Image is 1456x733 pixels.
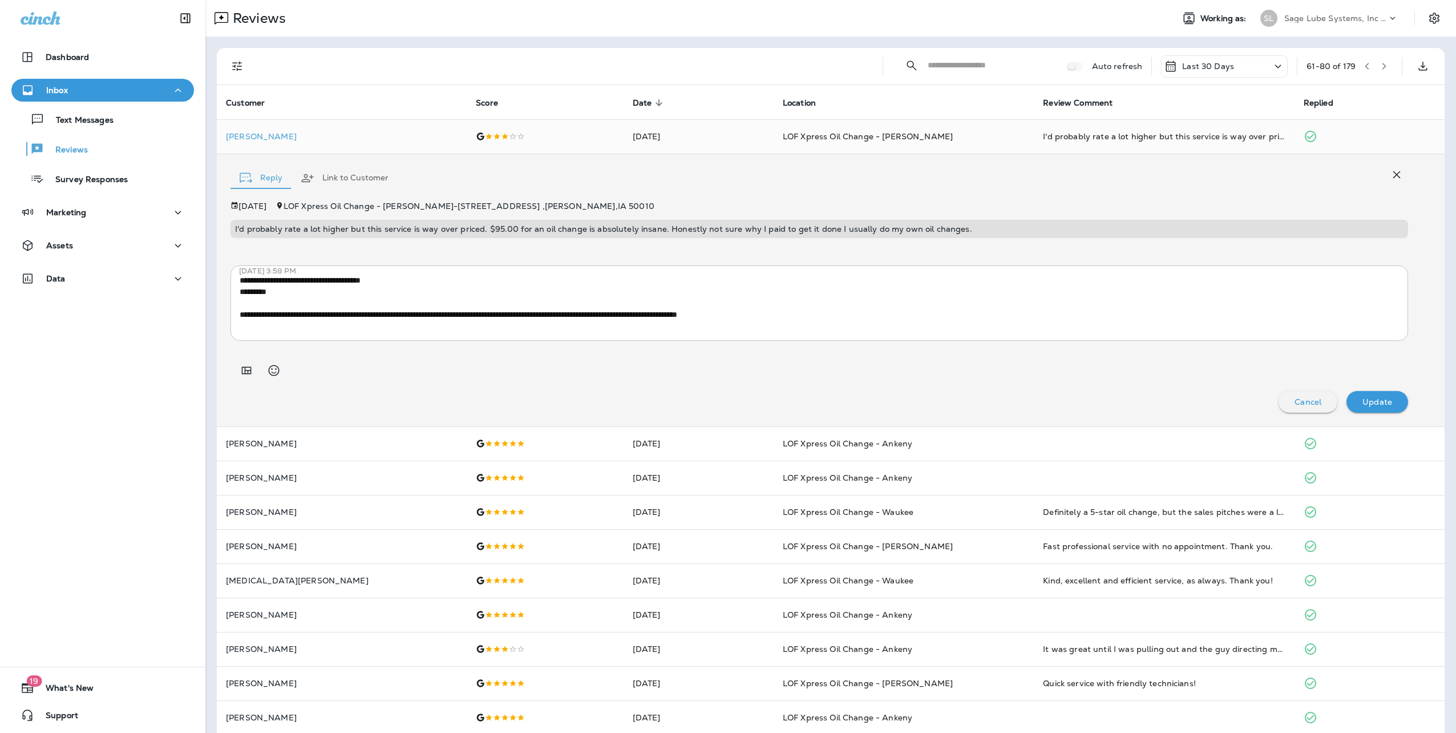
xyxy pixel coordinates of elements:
button: Cancel [1279,391,1337,413]
td: [DATE] [624,529,774,563]
button: Collapse Sidebar [169,7,201,30]
button: Data [11,267,194,290]
button: Inbox [11,79,194,102]
td: [DATE] [624,598,774,632]
button: Link to Customer [292,158,398,199]
span: Review Comment [1043,98,1113,108]
p: Marketing [46,208,86,217]
span: Working as: [1200,14,1249,23]
button: Export as CSV [1411,55,1434,78]
div: Fast professional service with no appointment. Thank you. [1043,541,1285,552]
span: LOF Xpress Oil Change - [PERSON_NAME] [783,131,953,142]
p: [MEDICAL_DATA][PERSON_NAME] [226,576,458,585]
span: Location [783,98,831,108]
div: Kind, excellent and efficient service, as always. Thank you! [1043,575,1285,586]
p: [PERSON_NAME] [226,473,458,482]
td: [DATE] [624,666,774,700]
p: [PERSON_NAME] [226,439,458,448]
button: Reviews [11,137,194,161]
button: Select an emoji [262,359,285,382]
div: 61 - 80 of 179 [1307,62,1356,71]
button: Survey Responses [11,167,194,191]
p: [PERSON_NAME] [226,713,458,722]
div: It was great until I was pulling out and the guy directing me made me run over the middle gate. H... [1043,643,1285,655]
button: Add in a premade template [235,359,258,382]
p: Dashboard [46,53,89,62]
button: Filters [226,55,249,78]
div: Quick service with friendly technicians! [1043,678,1285,689]
p: Assets [46,241,73,250]
button: Collapse Search [900,54,923,77]
td: [DATE] [624,426,774,461]
div: Click to view Customer Drawer [226,132,458,141]
td: [DATE] [624,119,774,154]
p: Sage Lube Systems, Inc dba LOF Xpress Oil Change [1284,14,1387,23]
p: Reviews [44,145,88,156]
p: Auto refresh [1092,62,1143,71]
button: Text Messages [11,107,194,131]
span: Score [476,98,498,108]
td: [DATE] [624,495,774,529]
p: [DATE] 3:58 PM [239,267,1417,276]
button: Dashboard [11,46,194,69]
span: LOF Xpress Oil Change - Ankeny [783,644,912,654]
button: Reply [230,158,292,199]
p: [PERSON_NAME] [226,508,458,517]
p: [PERSON_NAME] [226,645,458,654]
span: Customer [226,98,265,108]
td: [DATE] [624,461,774,495]
span: LOF Xpress Oil Change - Waukee [783,507,913,517]
p: Update [1362,397,1392,406]
span: LOF Xpress Oil Change - Ankeny [783,610,912,620]
span: LOF Xpress Oil Change - Ankeny [783,438,912,449]
span: Customer [226,98,280,108]
p: Inbox [46,86,68,95]
p: [PERSON_NAME] [226,132,458,141]
p: Reviews [228,10,286,27]
p: Data [46,274,66,283]
button: Assets [11,234,194,257]
div: Definitely a 5-star oil change, but the sales pitches were a little crazy and out of hand even fo... [1043,506,1285,518]
span: LOF Xpress Oil Change - [PERSON_NAME] [783,678,953,688]
td: [DATE] [624,632,774,666]
p: I'd probably rate a lot higher but this service is way over priced. $95.00 for an oil change is a... [235,224,1404,233]
span: 19 [26,675,42,687]
span: LOF Xpress Oil Change - [PERSON_NAME] [783,541,953,551]
span: Location [783,98,816,108]
span: Date [633,98,652,108]
span: Support [34,711,78,724]
span: LOF Xpress Oil Change - Ankeny [783,712,912,723]
span: Replied [1304,98,1348,108]
span: LOF Xpress Oil Change - Waukee [783,575,913,586]
button: 19What's New [11,676,194,699]
p: Survey Responses [44,175,128,186]
p: Text Messages [45,115,114,126]
button: Settings [1424,8,1445,29]
div: SL [1260,10,1277,27]
span: What's New [34,683,94,697]
button: Support [11,704,194,727]
p: Cancel [1295,397,1321,406]
td: [DATE] [624,563,774,598]
span: Score [476,98,513,108]
div: I'd probably rate a lot higher but this service is way over priced. $95.00 for an oil change is a... [1043,131,1285,142]
p: Last 30 Days [1182,62,1234,71]
p: [PERSON_NAME] [226,610,458,619]
span: Date [633,98,667,108]
p: [PERSON_NAME] [226,679,458,688]
button: Update [1346,391,1408,413]
button: Marketing [11,201,194,224]
span: Replied [1304,98,1333,108]
span: Review Comment [1043,98,1127,108]
p: [PERSON_NAME] [226,542,458,551]
span: LOF Xpress Oil Change - [PERSON_NAME] - [STREET_ADDRESS] , [PERSON_NAME] , IA 50010 [284,201,654,211]
p: [DATE] [238,202,266,211]
span: LOF Xpress Oil Change - Ankeny [783,473,912,483]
